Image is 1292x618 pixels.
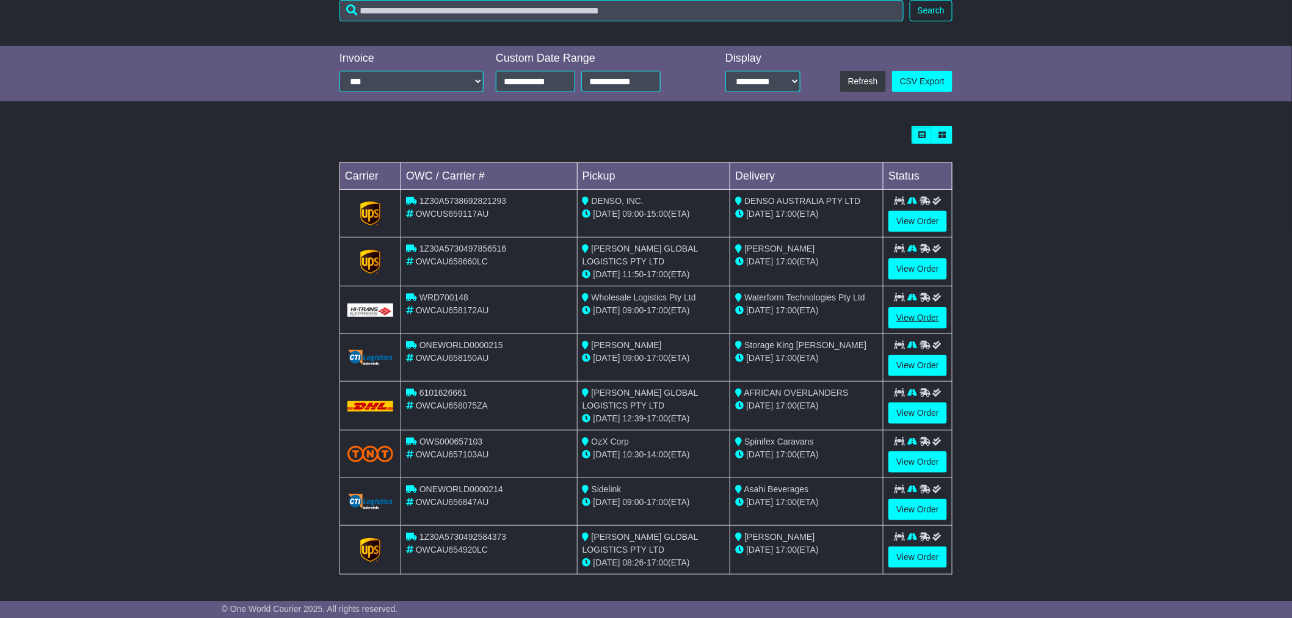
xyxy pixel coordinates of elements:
span: [PERSON_NAME] GLOBAL LOGISTICS PTY LTD [582,532,698,554]
span: OWCAU658660LC [416,256,488,266]
span: [DATE] [746,353,773,363]
span: [DATE] [746,256,773,266]
a: View Order [888,211,947,232]
div: (ETA) [735,208,878,220]
span: OWCAU658150AU [416,353,489,363]
td: OWC / Carrier # [401,163,578,190]
span: Waterform Technologies Pty Ltd [744,293,865,302]
span: [PERSON_NAME] GLOBAL LOGISTICS PTY LTD [582,244,698,266]
span: Storage King [PERSON_NAME] [744,340,866,350]
span: 17:00 [647,269,668,279]
span: [DATE] [593,209,620,219]
span: AFRICAN OVERLANDERS [744,388,849,398]
img: GetCarrierServiceLogo [347,350,393,365]
span: 09:00 [623,209,644,219]
span: 17:00 [775,545,797,554]
span: Asahi Beverages [744,484,809,494]
span: Spinifex Caravans [744,437,814,446]
img: GetCarrierServiceLogo [347,304,393,317]
span: 14:00 [647,449,668,459]
a: CSV Export [892,71,953,92]
span: 09:00 [623,305,644,315]
span: [PERSON_NAME] [592,340,662,350]
span: OWCAU657103AU [416,449,489,459]
span: [PERSON_NAME] [744,244,815,253]
span: Wholesale Logistics Pty Ltd [592,293,696,302]
div: - (ETA) [582,208,725,220]
span: ONEWORLD0000215 [419,340,503,350]
span: [DATE] [593,353,620,363]
span: [DATE] [746,545,773,554]
span: 1Z30A5738692821293 [419,196,506,206]
img: GetCarrierServiceLogo [360,538,381,562]
span: [DATE] [593,413,620,423]
div: Invoice [339,52,484,65]
div: - (ETA) [582,448,725,461]
span: OWCUS659117AU [416,209,489,219]
span: 17:00 [775,449,797,459]
span: WRD700148 [419,293,468,302]
div: - (ETA) [582,556,725,569]
a: View Order [888,451,947,473]
span: [DATE] [593,305,620,315]
span: 17:00 [647,558,668,567]
button: Refresh [840,71,886,92]
span: 17:00 [647,497,668,507]
span: 1Z30A5730497856516 [419,244,506,253]
img: GetCarrierServiceLogo [347,494,393,509]
div: - (ETA) [582,268,725,281]
a: View Order [888,307,947,329]
td: Pickup [577,163,730,190]
td: Status [884,163,953,190]
span: © One World Courier 2025. All rights reserved. [222,604,398,614]
span: 1Z30A5730492584373 [419,532,506,542]
span: 17:00 [647,305,668,315]
div: (ETA) [735,448,878,461]
a: View Order [888,258,947,280]
span: 17:00 [775,209,797,219]
span: 10:30 [623,449,644,459]
span: [DATE] [746,305,773,315]
span: [PERSON_NAME] GLOBAL LOGISTICS PTY LTD [582,388,698,410]
span: 17:00 [775,401,797,410]
span: ONEWORLD0000214 [419,484,503,494]
span: [DATE] [593,449,620,459]
span: 17:00 [775,353,797,363]
div: (ETA) [735,496,878,509]
span: [DATE] [746,497,773,507]
div: (ETA) [735,352,878,365]
span: [DATE] [746,449,773,459]
span: 17:00 [775,497,797,507]
span: 17:00 [775,305,797,315]
span: [PERSON_NAME] [744,532,815,542]
img: GetCarrierServiceLogo [360,202,381,226]
span: DENSO, INC. [592,196,644,206]
img: GetCarrierServiceLogo [360,250,381,274]
span: 17:00 [775,256,797,266]
td: Carrier [340,163,401,190]
a: View Order [888,355,947,376]
div: (ETA) [735,399,878,412]
span: [DATE] [593,558,620,567]
span: 17:00 [647,413,668,423]
span: 09:00 [623,353,644,363]
div: (ETA) [735,255,878,268]
td: Delivery [730,163,884,190]
img: DHL.png [347,401,393,411]
span: [DATE] [746,209,773,219]
div: Custom Date Range [496,52,692,65]
span: Sidelink [592,484,622,494]
span: 17:00 [647,353,668,363]
span: 15:00 [647,209,668,219]
a: View Order [888,402,947,424]
div: - (ETA) [582,496,725,509]
span: OWCAU654920LC [416,545,488,554]
div: - (ETA) [582,412,725,425]
div: - (ETA) [582,304,725,317]
span: [DATE] [746,401,773,410]
div: (ETA) [735,304,878,317]
div: (ETA) [735,543,878,556]
div: Display [725,52,800,65]
span: 11:50 [623,269,644,279]
span: 08:26 [623,558,644,567]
